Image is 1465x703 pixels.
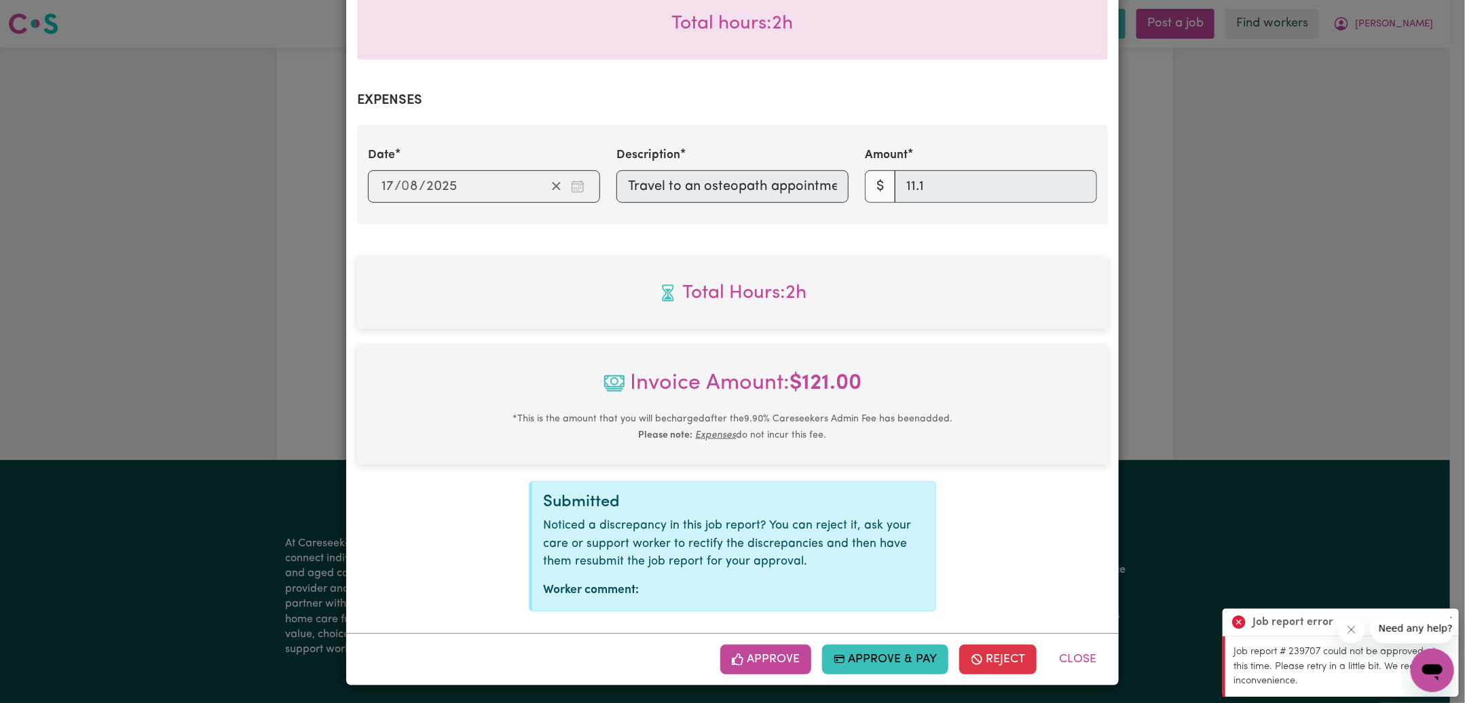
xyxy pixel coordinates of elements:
button: Close [1047,645,1108,674]
button: Approve [720,645,811,674]
u: Expenses [696,430,737,440]
span: 0 [401,180,409,193]
span: Total hours worked: 2 hours [368,279,1097,307]
button: Clear date [546,176,567,197]
span: Invoice Amount: [368,367,1097,411]
label: Date [368,147,395,164]
h2: Expenses [357,92,1108,109]
b: $ 121.00 [790,373,862,394]
iframe: Close message [1338,616,1365,643]
iframe: Button to launch messaging window [1411,649,1454,692]
p: Noticed a discrepancy in this job report? You can reject it, ask your care or support worker to r... [543,517,925,571]
strong: Worker comment: [543,584,639,596]
iframe: Message from company [1371,613,1454,643]
label: Amount [865,147,908,164]
p: Job report # 239707 could not be approved at this time. Please retry in a little bit. We regret t... [1234,645,1451,689]
label: Description [616,147,680,164]
b: Please note: [639,430,693,440]
button: Approve & Pay [822,645,949,674]
input: -- [381,176,394,197]
span: Submitted [543,494,620,510]
input: ---- [426,176,458,197]
input: Travel to an osteopath appointment [616,170,849,203]
small: This is the amount that you will be charged after the 9.90 % Careseekers Admin Fee has been added... [513,414,952,440]
span: $ [865,170,895,203]
span: Total hours worked: 2 hours [672,14,794,33]
strong: Job report error [1253,614,1333,630]
button: Enter the date of expense [567,176,589,197]
span: / [394,179,401,194]
span: / [419,179,426,194]
button: Reject [959,645,1037,674]
input: -- [402,176,419,197]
